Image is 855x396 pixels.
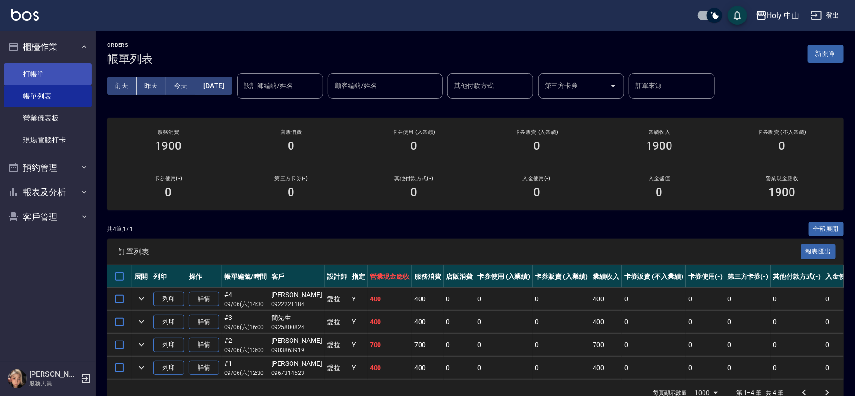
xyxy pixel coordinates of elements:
[222,311,269,333] td: #3
[444,288,475,310] td: 0
[155,139,182,153] h3: 1900
[325,265,349,288] th: 設計師
[533,288,591,310] td: 0
[725,265,771,288] th: 第三方卡券(-)
[325,288,349,310] td: 愛拉
[153,292,184,307] button: 列印
[656,186,663,199] h3: 0
[224,369,267,377] p: 09/06 (六) 12:30
[801,244,836,259] button: 報表匯出
[444,357,475,379] td: 0
[533,186,540,199] h3: 0
[241,176,341,182] h2: 第三方卡券(-)
[590,288,622,310] td: 400
[364,176,464,182] h2: 其他付款方式(-)
[349,357,368,379] td: Y
[686,311,725,333] td: 0
[224,323,267,331] p: 09/06 (六) 16:00
[349,311,368,333] td: Y
[725,288,771,310] td: 0
[224,300,267,308] p: 09/06 (六) 14:30
[487,176,586,182] h2: 入金使用(-)
[533,334,591,356] td: 0
[186,265,222,288] th: 操作
[732,129,832,135] h2: 卡券販賣 (不入業績)
[134,292,149,306] button: expand row
[752,6,803,25] button: Holy 中山
[271,346,322,354] p: 0903863919
[29,370,78,379] h5: [PERSON_NAME]
[166,77,196,95] button: 今天
[725,357,771,379] td: 0
[609,176,709,182] h2: 入金儲值
[686,357,725,379] td: 0
[189,338,219,352] a: 詳情
[4,107,92,129] a: 營業儀表板
[533,265,591,288] th: 卡券販賣 (入業績)
[271,323,322,331] p: 0925800824
[119,247,801,257] span: 訂單列表
[686,288,725,310] td: 0
[533,139,540,153] h3: 0
[622,265,686,288] th: 卡券販賣 (不入業績)
[368,265,412,288] th: 營業現金應收
[769,186,796,199] h3: 1900
[475,334,533,356] td: 0
[189,292,219,307] a: 詳情
[725,334,771,356] td: 0
[411,186,417,199] h3: 0
[271,290,322,300] div: [PERSON_NAME]
[412,334,444,356] td: 700
[368,288,412,310] td: 400
[4,63,92,85] a: 打帳單
[807,7,844,24] button: 登出
[189,361,219,375] a: 詳情
[368,311,412,333] td: 400
[222,265,269,288] th: 帳單編號/時間
[475,265,533,288] th: 卡券使用 (入業績)
[364,129,464,135] h2: 卡券使用 (入業績)
[271,313,322,323] div: 簡先生
[771,334,823,356] td: 0
[349,334,368,356] td: Y
[153,361,184,375] button: 列印
[809,222,844,237] button: 全部展開
[241,129,341,135] h2: 店販消費
[368,334,412,356] td: 700
[151,265,186,288] th: 列印
[4,205,92,230] button: 客戶管理
[153,338,184,352] button: 列印
[686,334,725,356] td: 0
[107,77,137,95] button: 前天
[686,265,725,288] th: 卡券使用(-)
[165,186,172,199] h3: 0
[4,180,92,205] button: 報表及分析
[119,129,218,135] h3: 服務消費
[288,139,294,153] h3: 0
[271,336,322,346] div: [PERSON_NAME]
[132,265,151,288] th: 展開
[412,265,444,288] th: 服務消費
[444,265,475,288] th: 店販消費
[107,42,153,48] h2: ORDERS
[622,311,686,333] td: 0
[444,334,475,356] td: 0
[271,359,322,369] div: [PERSON_NAME]
[4,34,92,59] button: 櫃檯作業
[412,357,444,379] td: 400
[349,265,368,288] th: 指定
[134,315,149,329] button: expand row
[189,315,219,330] a: 詳情
[771,311,823,333] td: 0
[622,334,686,356] td: 0
[349,288,368,310] td: Y
[8,369,27,388] img: Person
[119,176,218,182] h2: 卡券使用(-)
[325,311,349,333] td: 愛拉
[288,186,294,199] h3: 0
[732,176,832,182] h2: 營業現金應收
[475,288,533,310] td: 0
[134,338,149,352] button: expand row
[728,6,747,25] button: save
[590,311,622,333] td: 400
